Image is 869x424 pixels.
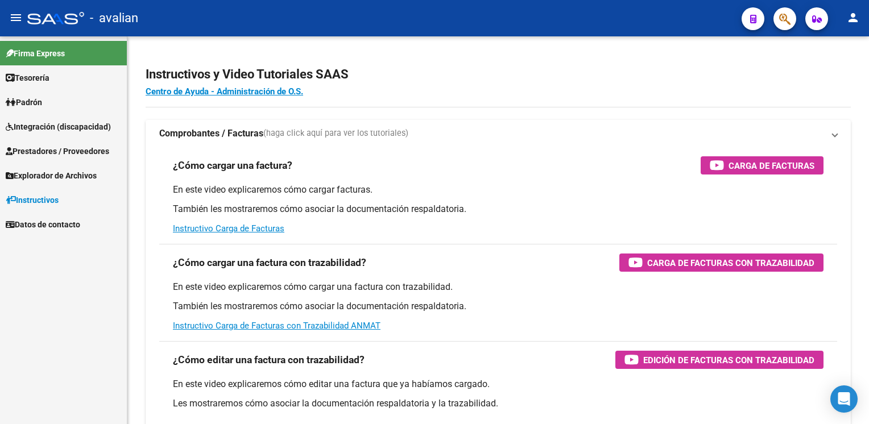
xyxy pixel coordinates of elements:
[830,385,858,413] div: Open Intercom Messenger
[173,223,284,234] a: Instructivo Carga de Facturas
[846,11,860,24] mat-icon: person
[146,64,851,85] h2: Instructivos y Video Tutoriales SAAS
[173,184,824,196] p: En este video explicaremos cómo cargar facturas.
[173,397,824,410] p: Les mostraremos cómo asociar la documentación respaldatoria y la trazabilidad.
[173,203,824,215] p: También les mostraremos cómo asociar la documentación respaldatoria.
[6,145,109,157] span: Prestadores / Proveedores
[173,255,366,271] h3: ¿Cómo cargar una factura con trazabilidad?
[615,351,824,369] button: Edición de Facturas con Trazabilidad
[6,169,97,182] span: Explorador de Archivos
[6,47,65,60] span: Firma Express
[173,157,292,173] h3: ¿Cómo cargar una factura?
[90,6,138,31] span: - avalian
[6,194,59,206] span: Instructivos
[146,120,851,147] mat-expansion-panel-header: Comprobantes / Facturas(haga click aquí para ver los tutoriales)
[6,120,111,133] span: Integración (discapacidad)
[159,127,263,140] strong: Comprobantes / Facturas
[6,96,42,109] span: Padrón
[173,300,824,313] p: También les mostraremos cómo asociar la documentación respaldatoria.
[643,353,814,367] span: Edición de Facturas con Trazabilidad
[9,11,23,24] mat-icon: menu
[701,156,824,174] button: Carga de Facturas
[263,127,408,140] span: (haga click aquí para ver los tutoriales)
[173,321,380,331] a: Instructivo Carga de Facturas con Trazabilidad ANMAT
[173,352,365,368] h3: ¿Cómo editar una factura con trazabilidad?
[6,218,80,231] span: Datos de contacto
[146,86,303,97] a: Centro de Ayuda - Administración de O.S.
[6,72,49,84] span: Tesorería
[729,159,814,173] span: Carga de Facturas
[173,281,824,293] p: En este video explicaremos cómo cargar una factura con trazabilidad.
[647,256,814,270] span: Carga de Facturas con Trazabilidad
[619,253,824,272] button: Carga de Facturas con Trazabilidad
[173,378,824,390] p: En este video explicaremos cómo editar una factura que ya habíamos cargado.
